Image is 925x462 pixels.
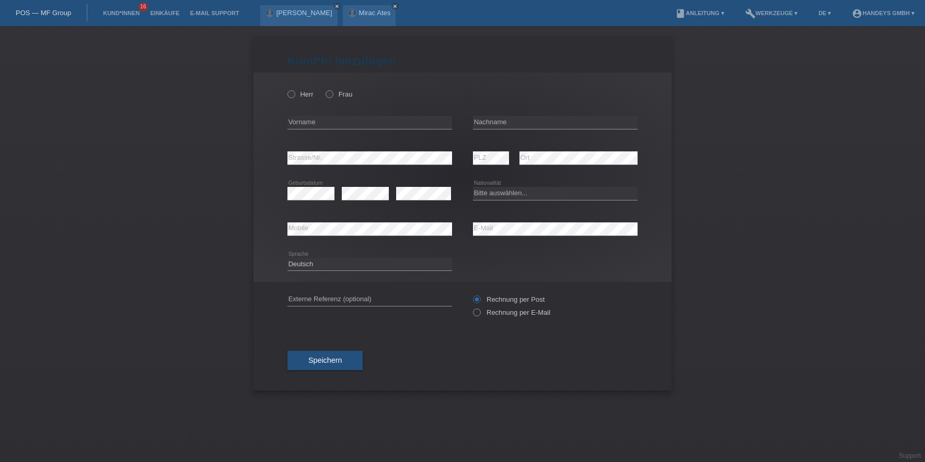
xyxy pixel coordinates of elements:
button: Speichern [287,351,363,371]
a: DE ▾ [813,10,836,16]
i: book [675,8,686,19]
a: Kund*innen [98,10,145,16]
input: Rechnung per E-Mail [473,309,480,322]
span: 16 [138,3,148,11]
input: Frau [326,90,332,97]
i: close [334,4,340,9]
a: [PERSON_NAME] [276,9,332,17]
label: Herr [287,90,314,98]
i: account_circle [852,8,862,19]
a: close [333,3,341,10]
h1: Kund*in hinzufügen [287,54,638,67]
a: POS — MF Group [16,9,71,17]
a: Einkäufe [145,10,184,16]
label: Rechnung per E-Mail [473,309,550,316]
input: Herr [287,90,294,97]
a: E-Mail Support [185,10,245,16]
a: bookAnleitung ▾ [670,10,729,16]
a: Mirac Ates [359,9,391,17]
i: build [745,8,756,19]
span: Speichern [308,356,342,364]
label: Rechnung per Post [473,295,545,303]
label: Frau [326,90,352,98]
i: close [392,4,398,9]
input: Rechnung per Post [473,295,480,309]
a: Support [899,452,921,459]
a: close [391,3,399,10]
a: account_circleHandeys GmbH ▾ [847,10,920,16]
a: buildWerkzeuge ▾ [740,10,803,16]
